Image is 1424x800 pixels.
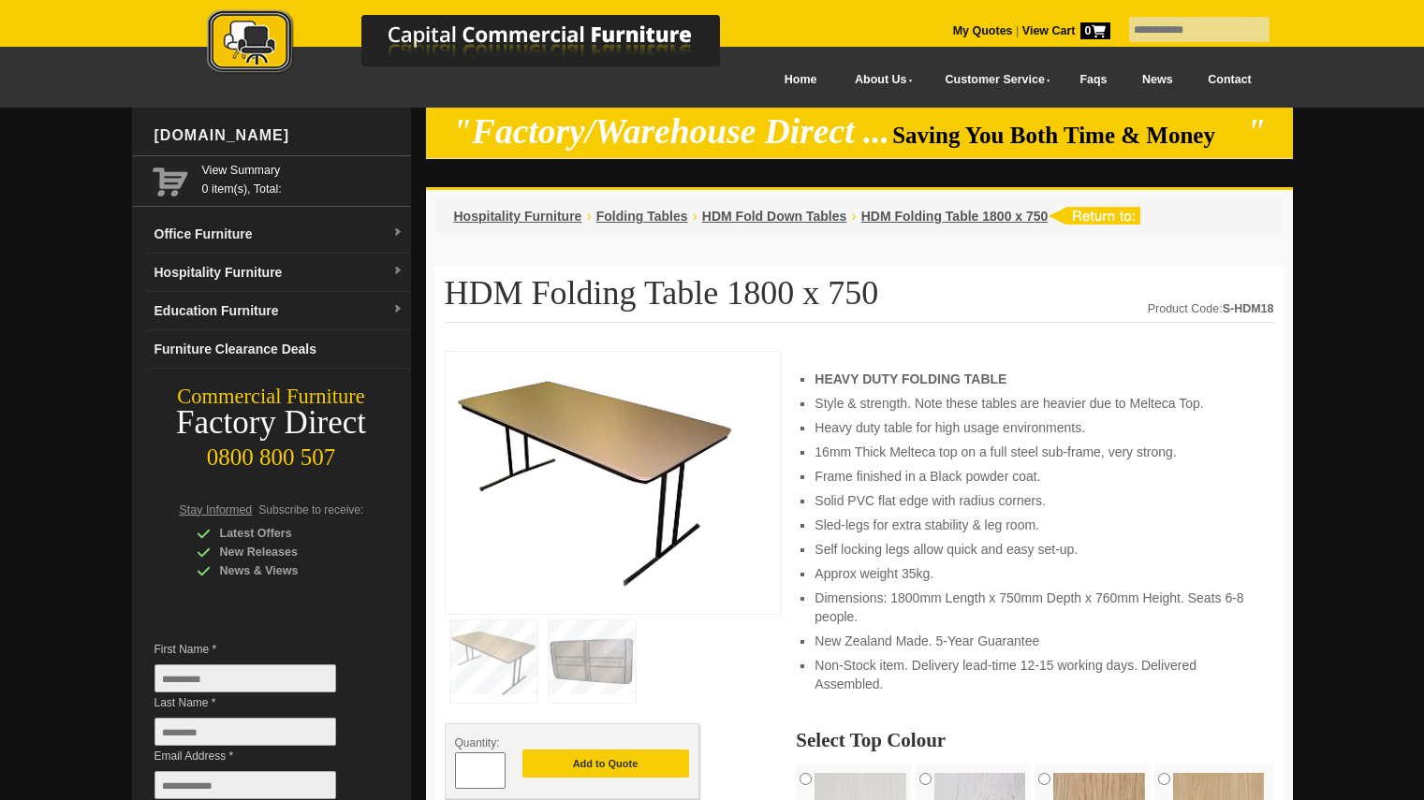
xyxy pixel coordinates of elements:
img: return to [1048,207,1140,225]
li: Heavy duty table for high usage environments. [815,418,1255,437]
li: › [692,207,697,225]
div: New Releases [197,543,374,561]
li: Self locking legs allow quick and easy set-up. [815,540,1255,559]
input: Last Name * [154,718,336,746]
img: HDM Folding Table 1800 x 750 [455,361,736,599]
a: My Quotes [953,24,1013,37]
span: First Name * [154,640,364,659]
a: HDM Folding Table 1800 x 750 [861,209,1049,224]
a: Hospitality Furnituredropdown [147,254,411,292]
a: News [1124,59,1190,101]
span: 0 [1080,22,1110,39]
a: Office Furnituredropdown [147,215,411,254]
li: Sled-legs for extra stability & leg room. [815,516,1255,534]
img: dropdown [392,304,404,315]
strong: S-HDM18 [1223,302,1274,315]
span: Email Address * [154,747,364,765]
a: Hospitality Furniture [454,209,582,224]
li: Dimensions: 1800mm Length x 750mm Depth x 760mm Height. Seats 6-8 people. [815,589,1255,626]
span: 0 item(s), Total: [202,161,404,196]
a: View Summary [202,161,404,180]
a: Education Furnituredropdown [147,292,411,330]
button: Add to Quote [522,749,689,778]
li: › [586,207,591,225]
span: Last Name * [154,693,364,712]
input: Email Address * [154,771,336,799]
span: Quantity: [455,736,500,749]
div: 0800 800 507 [132,435,411,471]
li: Solid PVC flat edge with radius corners. [815,491,1255,510]
input: First Name * [154,664,336,692]
div: Factory Direct [132,410,411,436]
a: Faqs [1063,59,1125,101]
em: "Factory/Warehouse Direct ... [452,112,889,151]
img: dropdown [392,266,404,277]
span: Stay Informed [180,503,253,516]
li: › [851,207,856,225]
span: Saving You Both Time & Money [892,123,1243,148]
h2: Select Top Colour [796,731,1273,749]
a: Furniture Clearance Deals [147,330,411,369]
h1: HDM Folding Table 1800 x 750 [445,275,1274,323]
em: " [1246,112,1266,151]
a: Contact [1190,59,1269,101]
div: News & Views [197,561,374,580]
a: HDM Fold Down Tables [702,209,847,224]
li: Non-Stock item. Delivery lead-time 12-15 working days. Delivered Assembled. [815,656,1255,693]
div: Latest Offers [197,524,374,543]
div: [DOMAIN_NAME] [147,108,411,164]
li: 16mm Thick Melteca top on a full steel sub-frame, very strong. [815,443,1255,461]
img: Capital Commercial Furniture Logo [155,9,811,78]
li: Approx weight 35kg. [815,564,1255,583]
strong: View Cart [1022,24,1110,37]
li: Style & strength. Note these tables are heavier due to Melteca Top. [815,394,1255,413]
a: View Cart0 [1019,24,1109,37]
a: About Us [834,59,924,101]
li: New Zealand Made. 5-Year Guarantee [815,632,1255,650]
strong: HEAVY DUTY FOLDING TABLE [815,371,1006,386]
img: dropdown [392,227,404,239]
span: Subscribe to receive: [258,503,363,516]
div: Product Code: [1148,299,1274,318]
a: Folding Tables [596,209,688,224]
a: Capital Commercial Furniture Logo [155,9,811,83]
a: Customer Service [924,59,1062,101]
li: Frame finished in a Black powder coat. [815,467,1255,486]
div: Commercial Furniture [132,384,411,410]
